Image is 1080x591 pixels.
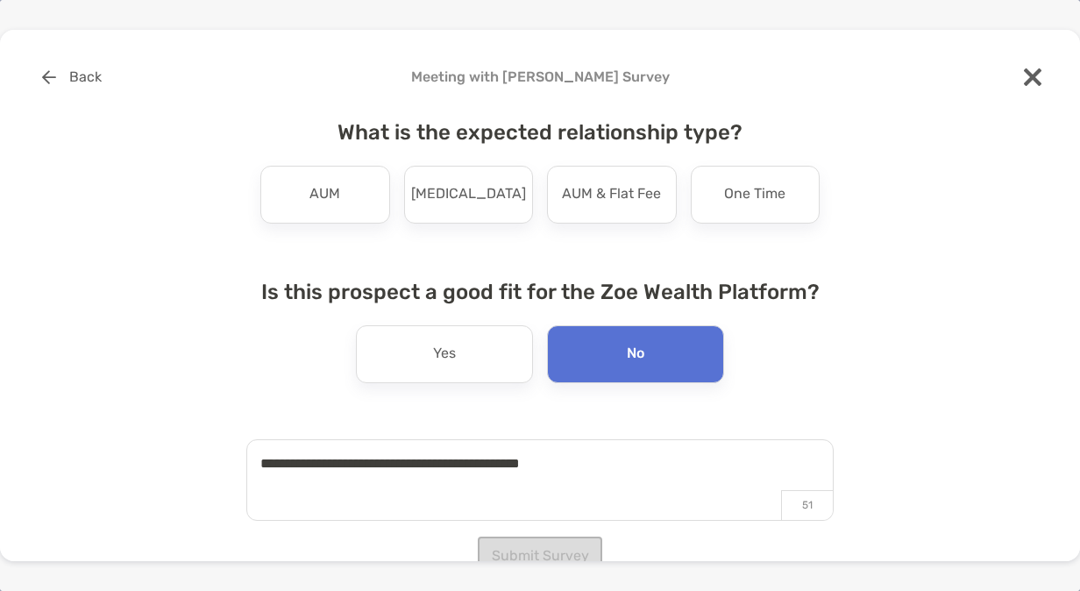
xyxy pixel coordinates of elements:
[562,181,661,209] p: AUM & Flat Fee
[28,58,115,96] button: Back
[411,181,526,209] p: [MEDICAL_DATA]
[309,181,340,209] p: AUM
[433,340,456,368] p: Yes
[724,181,785,209] p: One Time
[246,120,834,145] h4: What is the expected relationship type?
[781,490,833,520] p: 51
[1024,68,1041,86] img: close modal
[28,68,1052,85] h4: Meeting with [PERSON_NAME] Survey
[246,280,834,304] h4: Is this prospect a good fit for the Zoe Wealth Platform?
[42,70,56,84] img: button icon
[627,340,644,368] p: No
